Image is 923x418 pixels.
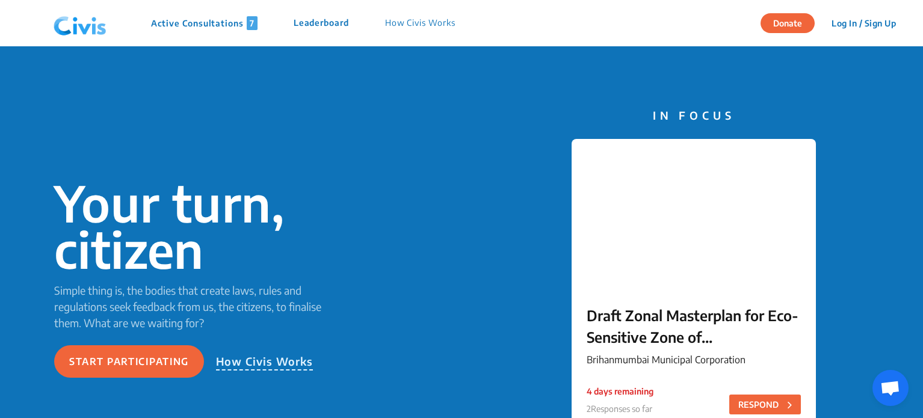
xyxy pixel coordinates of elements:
a: Donate [761,16,824,28]
p: Active Consultations [151,16,258,30]
p: Draft Zonal Masterplan for Eco- Sensitive Zone of [PERSON_NAME][GEOGRAPHIC_DATA] [587,304,801,348]
button: Donate [761,13,815,33]
p: IN FOCUS [572,107,816,123]
div: Open chat [872,370,909,406]
p: 2 [587,402,653,415]
button: RESPOND [729,395,801,414]
button: Start participating [54,345,204,378]
button: Log In / Sign Up [824,14,904,32]
span: 7 [247,16,258,30]
p: Your turn, citizen [54,180,339,272]
span: Responses so far [591,404,652,414]
img: navlogo.png [49,5,111,41]
p: Leaderboard [294,16,349,30]
p: How Civis Works [216,353,313,370]
p: Brihanmumbai Municipal Corporation [587,352,801,367]
p: How Civis Works [385,16,455,30]
p: 4 days remaining [587,385,653,398]
p: Simple thing is, the bodies that create laws, rules and regulations seek feedback from us, the ci... [54,282,339,331]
